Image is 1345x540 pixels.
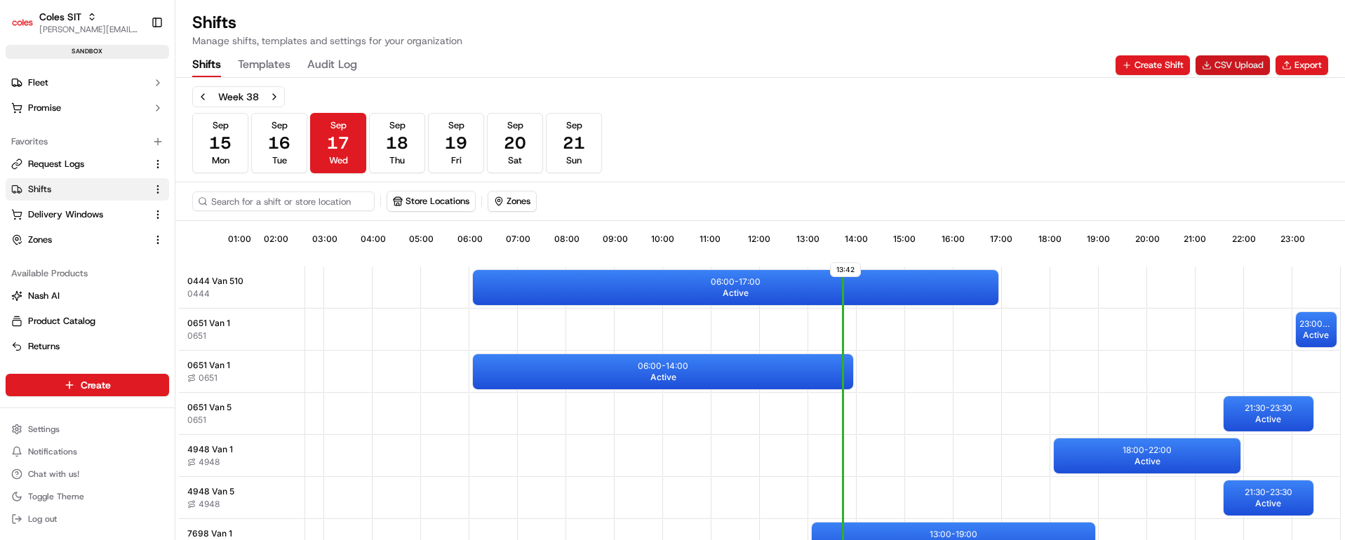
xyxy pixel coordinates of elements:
[504,132,526,154] span: 20
[11,315,163,328] a: Product Catalog
[369,113,425,173] button: Sep18Thu
[566,119,582,132] span: Sep
[1276,55,1328,75] button: Export
[39,24,140,35] button: [PERSON_NAME][EMAIL_ADDRESS][PERSON_NAME][PERSON_NAME][DOMAIN_NAME]
[361,234,386,245] span: 04:00
[723,288,749,299] span: Active
[387,191,475,211] button: Store Locations
[14,56,255,79] p: Welcome 👋
[192,191,375,211] input: Search for a shift or store location
[238,53,290,77] button: Templates
[6,97,169,119] button: Promise
[11,290,163,302] a: Nash AI
[546,113,602,173] button: Sep21Sun
[488,191,536,211] button: Zones
[1299,318,1333,330] p: 23:00 - 23:59
[566,154,582,167] span: Sun
[6,130,169,153] div: Favorites
[14,205,25,216] div: 📗
[28,76,48,89] span: Fleet
[119,205,130,216] div: 💻
[39,10,81,24] button: Coles SIT
[6,72,169,94] button: Fleet
[213,119,229,132] span: Sep
[11,183,147,196] a: Shifts
[187,414,206,426] button: 0651
[310,113,366,173] button: Sep17Wed
[187,499,220,510] button: 4948
[11,234,147,246] a: Zones
[6,285,169,307] button: Nash AI
[6,335,169,358] button: Returns
[389,119,406,132] span: Sep
[327,132,349,154] span: 17
[36,90,253,105] input: Got a question? Start typing here...
[28,234,52,246] span: Zones
[6,229,169,251] button: Zones
[1232,234,1256,245] span: 22:00
[228,234,251,245] span: 01:00
[1087,234,1110,245] span: 19:00
[11,340,163,353] a: Returns
[845,234,868,245] span: 14:00
[28,424,60,435] span: Settings
[942,234,965,245] span: 16:00
[209,132,232,154] span: 15
[387,191,476,212] button: Store Locations
[268,132,290,154] span: 16
[272,119,288,132] span: Sep
[6,487,169,506] button: Toggle Theme
[1184,234,1206,245] span: 21:00
[187,288,210,299] button: 0444
[8,198,113,223] a: 📗Knowledge Base
[1255,498,1281,509] span: Active
[893,234,916,245] span: 15:00
[192,11,462,34] h1: Shifts
[11,158,147,170] a: Request Logs
[1245,487,1292,498] p: 21:30 - 23:30
[239,138,255,155] button: Start new chat
[192,34,462,48] p: Manage shifts, templates and settings for your organization
[48,134,230,148] div: Start new chat
[6,464,169,484] button: Chat with us!
[28,315,95,328] span: Product Catalog
[28,102,61,114] span: Promise
[6,178,169,201] button: Shifts
[28,183,51,196] span: Shifts
[1245,403,1292,414] p: 21:30 - 23:30
[6,310,169,332] button: Product Catalog
[6,374,169,396] button: Create
[187,402,232,413] span: 0651 Van 5
[6,203,169,226] button: Delivery Windows
[28,203,107,217] span: Knowledge Base
[508,154,522,167] span: Sat
[748,234,770,245] span: 12:00
[11,11,34,34] img: Coles SIT
[187,330,206,342] span: 0651
[199,457,220,468] span: 4948
[28,468,79,480] span: Chat with us!
[265,87,284,107] button: Next week
[1116,55,1190,75] button: Create Shift
[14,14,42,42] img: Nash
[28,446,77,457] span: Notifications
[1303,330,1329,341] span: Active
[199,372,218,384] span: 0651
[389,154,405,167] span: Thu
[563,132,585,154] span: 21
[1038,234,1062,245] span: 18:00
[140,238,170,248] span: Pylon
[192,53,221,77] button: Shifts
[272,154,287,167] span: Tue
[264,234,288,245] span: 02:00
[187,486,234,497] span: 4948 Van 5
[28,491,84,502] span: Toggle Theme
[830,262,861,277] span: 13:42
[193,87,213,107] button: Previous week
[1123,445,1172,456] p: 18:00 - 22:00
[409,234,434,245] span: 05:00
[251,113,307,173] button: Sep16Tue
